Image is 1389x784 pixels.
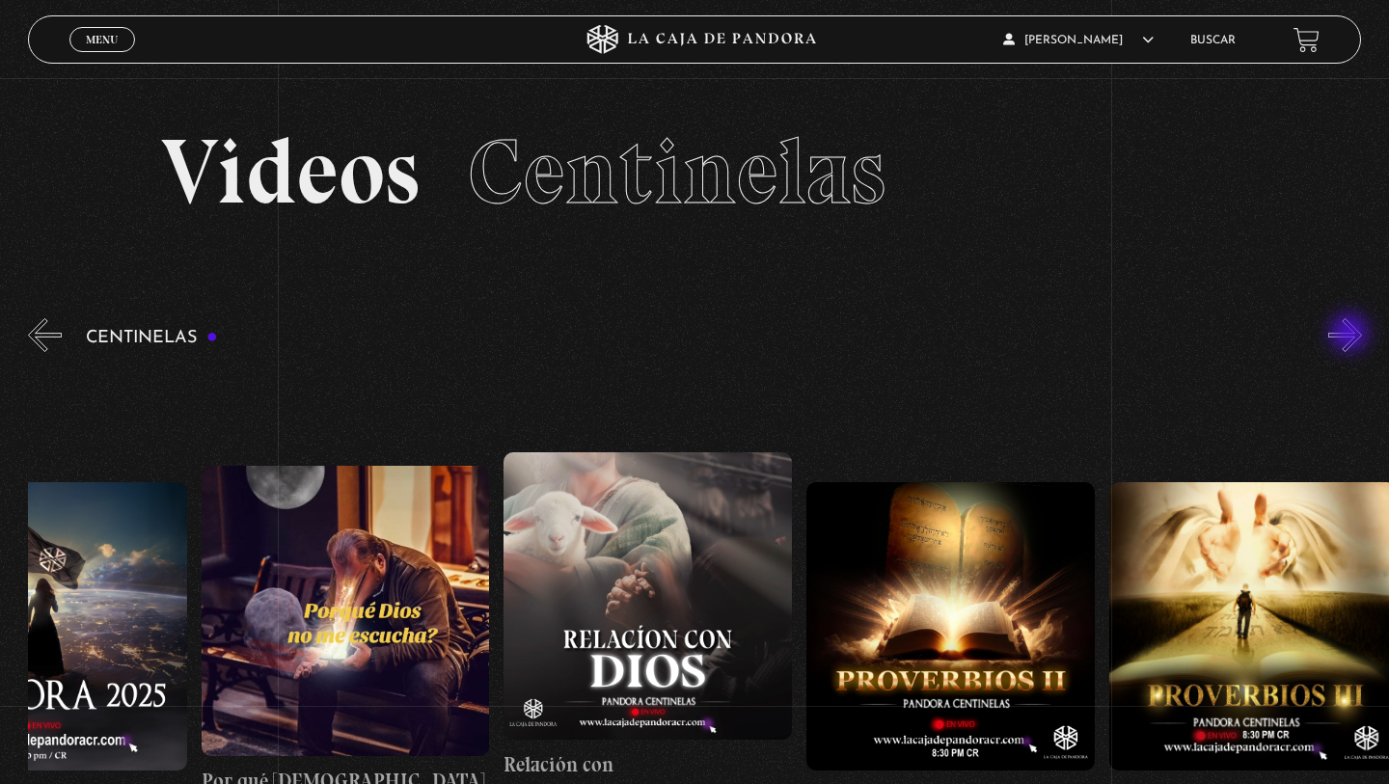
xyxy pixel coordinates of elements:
[161,126,1228,218] h2: Videos
[28,318,62,352] button: Previous
[86,329,218,347] h3: Centinelas
[1190,35,1236,46] a: Buscar
[1328,318,1362,352] button: Next
[468,117,885,227] span: Centinelas
[86,34,118,45] span: Menu
[1003,35,1154,46] span: [PERSON_NAME]
[1294,27,1320,53] a: View your shopping cart
[80,50,125,64] span: Cerrar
